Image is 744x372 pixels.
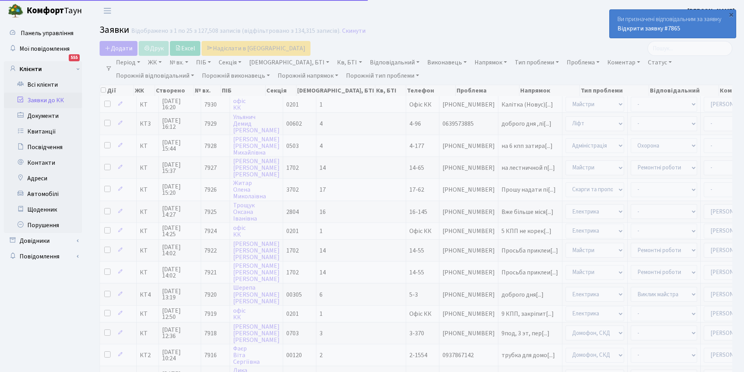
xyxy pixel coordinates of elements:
span: 7926 [204,185,217,194]
span: [DATE] 14:25 [162,225,198,237]
span: на лестничной п[...] [501,164,555,172]
th: [DEMOGRAPHIC_DATA], БТІ [296,85,375,96]
a: Порожній напрямок [275,69,341,82]
span: 16 [319,208,326,216]
th: Кв, БТІ [375,85,406,96]
span: 0201 [286,310,299,318]
span: Офіс КК [409,227,432,235]
th: Відповідальний [649,85,719,96]
a: Шерепа[PERSON_NAME][PERSON_NAME] [233,284,280,306]
span: [DATE] 14:02 [162,244,198,256]
button: Переключити навігацію [98,4,117,17]
a: УльяничДемид[PERSON_NAME] [233,113,280,135]
span: 5 КПП не корек[...] [501,227,551,235]
span: 1702 [286,268,299,277]
span: 7919 [204,310,217,318]
span: Офіс КК [409,310,432,318]
th: ЖК [134,85,155,96]
span: 3-370 [409,329,424,338]
a: Проблема [564,56,603,69]
span: 3702 [286,185,299,194]
span: [PHONE_NUMBER] [442,247,495,254]
span: 9 КПП, закріпит[...] [501,310,554,318]
span: [PHONE_NUMBER] [442,228,495,234]
span: 7916 [204,351,217,360]
span: КТ [140,311,155,317]
span: Заявки [100,23,129,37]
a: ЖК [145,56,165,69]
span: 0503 [286,142,299,150]
a: [DEMOGRAPHIC_DATA], БТІ [246,56,332,69]
span: 7918 [204,329,217,338]
span: доброго дня ,лі[...] [501,119,551,128]
a: Виконавець [424,56,470,69]
span: [DATE] 13:19 [162,288,198,301]
span: КТ [140,143,155,149]
a: ЖитарОленаМиколаївна [233,179,266,201]
span: КТ4 [140,292,155,298]
th: Тип проблеми [580,85,649,96]
span: 14 [319,246,326,255]
span: [PHONE_NUMBER] [442,143,495,149]
span: [DATE] 15:37 [162,162,198,174]
span: 4-96 [409,119,421,128]
span: 17-62 [409,185,424,194]
span: 0937867142 [442,352,495,358]
a: Період [113,56,143,69]
span: 7927 [204,164,217,172]
span: Додати [105,44,132,53]
span: 00120 [286,351,302,360]
a: Квитанції [4,124,82,139]
a: Щоденник [4,202,82,217]
a: Напрямок [471,56,510,69]
b: Комфорт [27,4,64,17]
span: [DATE] 15:20 [162,183,198,196]
span: 6 [319,290,323,299]
img: logo.png [8,3,23,19]
a: Мої повідомлення555 [4,41,82,57]
span: 7921 [204,268,217,277]
span: 14-55 [409,268,424,277]
a: Секція [216,56,244,69]
a: Тип проблеми [512,56,562,69]
span: [DATE] 12:36 [162,327,198,339]
span: [DATE] 15:44 [162,139,198,152]
span: КТ [140,101,155,108]
span: [PHONE_NUMBER] [442,292,495,298]
span: Просьба приклеи[...] [501,268,558,277]
span: КТ3 [140,121,155,127]
a: [PERSON_NAME][PERSON_NAME]Михайлівна [233,135,280,157]
a: Всі клієнти [4,77,82,93]
span: 00602 [286,119,302,128]
span: [DATE] 10:24 [162,349,198,361]
a: офісКК [233,224,246,239]
span: КТ [140,247,155,254]
span: 7924 [204,227,217,235]
th: Дії [100,85,134,96]
a: Кв, БТІ [334,56,365,69]
span: 1702 [286,246,299,255]
span: Мої повідомлення [20,44,70,53]
a: Порушення [4,217,82,233]
span: [DATE] 16:20 [162,98,198,110]
div: Відображено з 1 по 25 з 127,508 записів (відфільтровано з 134,315 записів). [131,27,341,35]
a: Коментар [604,56,643,69]
span: 2804 [286,208,299,216]
a: Порожній виконавець [199,69,273,82]
span: 0639573885 [442,121,495,127]
th: Напрямок [519,85,580,96]
span: [PHONE_NUMBER] [442,165,495,171]
span: Калітка (Новус)[...] [501,100,553,109]
span: 0201 [286,100,299,109]
th: Секція [266,85,296,96]
a: [PERSON_NAME][PERSON_NAME][PERSON_NAME] [233,322,280,344]
a: [PERSON_NAME][PERSON_NAME][PERSON_NAME] [233,240,280,262]
a: № вх. [166,56,191,69]
a: Панель управління [4,25,82,41]
a: офісКК [233,97,246,112]
a: ФаєрВітаСергіївна [233,344,260,366]
th: ПІБ [221,85,266,96]
span: 16-145 [409,208,427,216]
a: Excel [170,41,200,56]
span: 14-65 [409,164,424,172]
